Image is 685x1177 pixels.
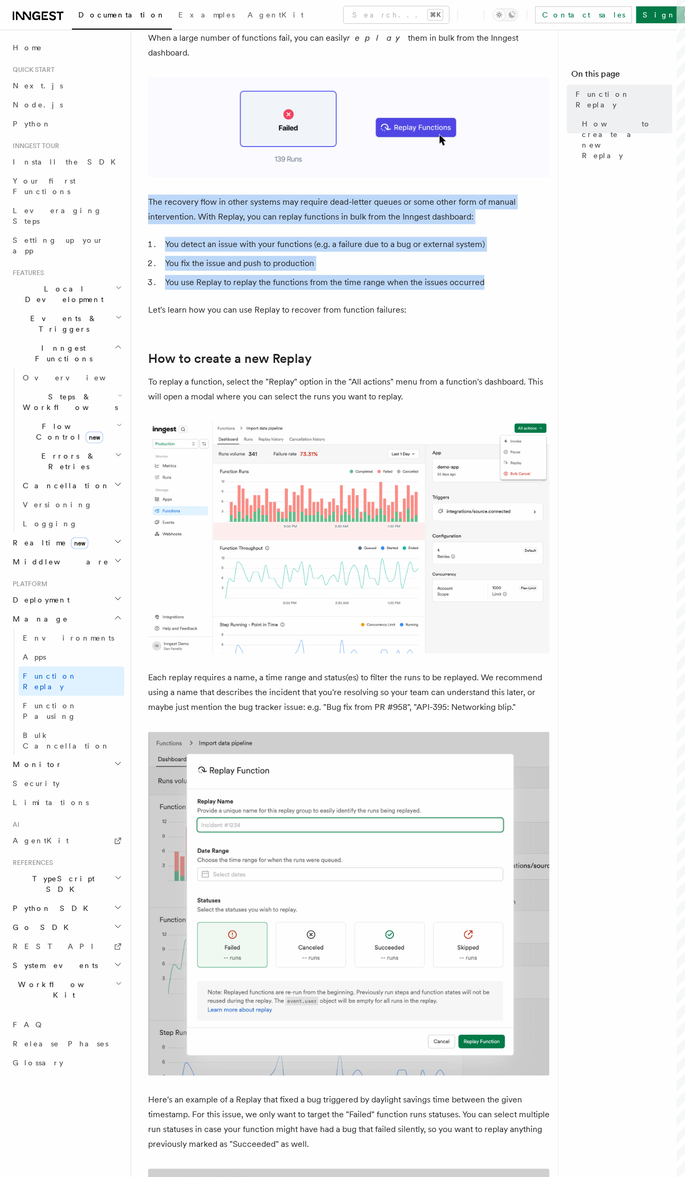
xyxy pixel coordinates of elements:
[8,95,124,114] a: Node.js
[8,339,124,368] button: Inngest Functions
[72,3,172,30] a: Documentation
[13,42,42,53] span: Home
[8,832,124,851] a: AgentKit
[148,195,550,224] p: The recovery flow in other systems may require dead-letter queues or some other form of manual in...
[23,701,77,720] span: Function Pausing
[148,732,550,1076] img: Replay modal form
[23,500,93,509] span: Versioning
[13,101,63,109] span: Node.js
[13,780,60,788] span: Security
[8,870,124,899] button: TypeScript SDK
[241,3,310,29] a: AgentKit
[23,373,132,382] span: Overview
[8,201,124,231] a: Leveraging Steps
[172,3,241,29] a: Examples
[13,206,102,225] span: Leveraging Steps
[19,451,115,472] span: Errors & Retries
[8,614,68,624] span: Manage
[23,519,78,528] span: Logging
[8,821,20,829] span: AI
[13,1059,63,1067] span: Glossary
[178,11,235,19] span: Examples
[78,11,166,19] span: Documentation
[23,653,46,661] span: Apps
[19,628,124,647] a: Environments
[8,859,53,868] span: References
[8,533,124,552] button: Realtimenew
[8,556,109,567] span: Middleware
[493,8,518,21] button: Toggle dark mode
[19,495,124,514] a: Versioning
[71,537,88,549] span: new
[8,937,124,956] a: REST API
[19,480,110,491] span: Cancellation
[8,171,124,201] a: Your first Functions
[8,595,70,605] span: Deployment
[86,432,103,443] span: new
[8,114,124,133] a: Python
[19,726,124,755] a: Bulk Cancellation
[13,799,89,807] span: Limitations
[19,387,124,417] button: Steps & Workflows
[23,731,110,750] span: Bulk Cancellation
[8,755,124,774] button: Monitor
[19,368,124,387] a: Overview
[162,275,550,290] li: You use Replay to replay the functions from the time range when the issues occurred
[8,975,124,1005] button: Workflow Kit
[347,33,408,43] em: replay
[162,237,550,252] li: You detect an issue with your functions (e.g. a failure due to a bug or external system)
[148,375,550,404] p: To replay a function, select the "Replay" option in the "All actions" menu from a function's dash...
[148,671,550,715] p: Each replay requires a name, a time range and status(es) to filter the runs to be replayed. We re...
[23,634,114,642] span: Environments
[8,309,124,339] button: Events & Triggers
[13,1021,47,1029] span: FAQ
[8,904,95,914] span: Python SDK
[8,980,115,1001] span: Workflow Kit
[8,899,124,918] button: Python SDK
[8,76,124,95] a: Next.js
[8,918,124,937] button: Go SDK
[23,672,77,691] span: Function Replay
[8,279,124,309] button: Local Development
[571,85,672,114] a: Function Replay
[8,628,124,755] div: Manage
[148,421,550,654] img: Replay button in function runs page
[13,177,76,196] span: Your first Functions
[19,667,124,696] a: Function Replay
[8,142,59,150] span: Inngest tour
[578,114,672,165] a: How to create a new Replay
[8,956,124,975] button: System events
[8,923,75,933] span: Go SDK
[576,89,672,110] span: Function Replay
[8,874,114,895] span: TypeScript SDK
[13,158,122,166] span: Install the SDK
[13,1040,108,1048] span: Release Phases
[148,31,550,60] p: When a large number of functions fail, you can easily them in bulk from the Inngest dashboard.
[19,514,124,533] a: Logging
[19,476,124,495] button: Cancellation
[571,68,672,85] h4: On this page
[148,351,312,366] a: How to create a new Replay
[8,38,124,57] a: Home
[13,120,51,128] span: Python
[8,609,124,628] button: Manage
[19,421,116,442] span: Flow Control
[8,537,88,548] span: Realtime
[8,774,124,793] a: Security
[13,81,63,90] span: Next.js
[8,1054,124,1073] a: Glossary
[535,6,632,23] a: Contact sales
[8,961,98,971] span: System events
[13,943,103,951] span: REST API
[13,837,69,845] span: AgentKit
[8,66,54,74] span: Quick start
[8,313,115,334] span: Events & Triggers
[8,284,115,305] span: Local Development
[248,11,304,19] span: AgentKit
[148,1093,550,1152] p: Here's an example of a Replay that fixed a bug triggered by daylight savings time between the giv...
[8,1035,124,1054] a: Release Phases
[344,6,449,23] button: Search...⌘K
[8,368,124,533] div: Inngest Functions
[8,152,124,171] a: Install the SDK
[8,231,124,260] a: Setting up your app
